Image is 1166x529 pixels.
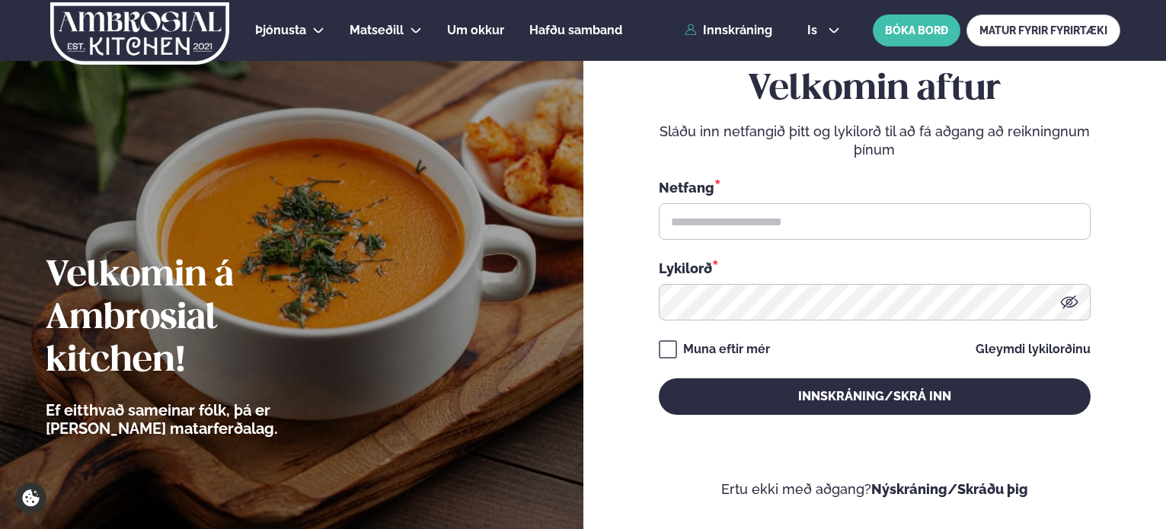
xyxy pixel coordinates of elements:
[966,14,1120,46] a: MATUR FYRIR FYRIRTÆKI
[629,480,1121,499] p: Ertu ekki með aðgang?
[46,401,362,438] p: Ef eitthvað sameinar fólk, þá er [PERSON_NAME] matarferðalag.
[529,21,622,40] a: Hafðu samband
[15,483,46,514] a: Cookie settings
[659,378,1091,415] button: Innskráning/Skrá inn
[255,23,306,37] span: Þjónusta
[659,258,1091,278] div: Lykilorð
[447,21,504,40] a: Um okkur
[871,481,1028,497] a: Nýskráning/Skráðu þig
[807,24,822,37] span: is
[873,14,960,46] button: BÓKA BORÐ
[49,2,231,65] img: logo
[976,343,1091,355] a: Gleymdi lykilorðinu
[46,255,362,383] h2: Velkomin á Ambrosial kitchen!
[350,23,404,37] span: Matseðill
[350,21,404,40] a: Matseðill
[685,24,772,37] a: Innskráning
[659,177,1091,197] div: Netfang
[447,23,504,37] span: Um okkur
[795,24,852,37] button: is
[255,21,306,40] a: Þjónusta
[529,23,622,37] span: Hafðu samband
[659,69,1091,111] h2: Velkomin aftur
[659,123,1091,159] p: Sláðu inn netfangið þitt og lykilorð til að fá aðgang að reikningnum þínum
